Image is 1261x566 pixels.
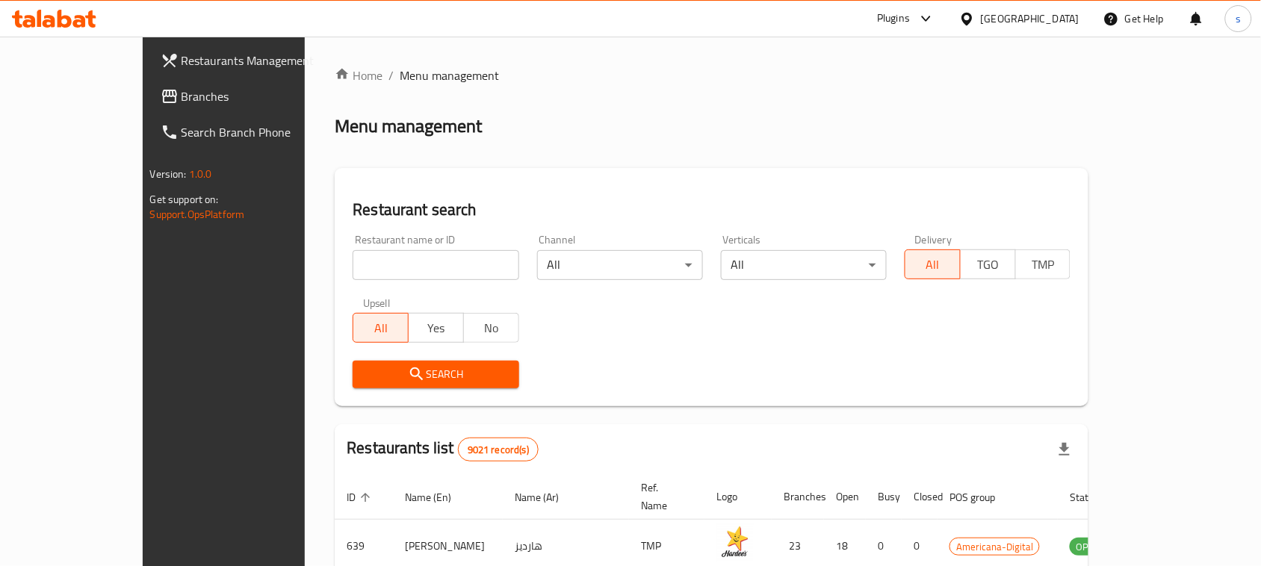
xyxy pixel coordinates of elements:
[400,66,499,84] span: Menu management
[335,66,382,84] a: Home
[1015,249,1071,279] button: TMP
[641,479,687,514] span: Ref. Name
[353,199,1071,221] h2: Restaurant search
[902,474,938,520] th: Closed
[335,114,482,138] h2: Menu management
[1070,488,1118,506] span: Status
[182,52,341,69] span: Restaurants Management
[365,365,506,384] span: Search
[363,298,391,308] label: Upsell
[150,205,245,224] a: Support.OpsPlatform
[949,488,1014,506] span: POS group
[866,474,902,520] th: Busy
[459,443,538,457] span: 9021 record(s)
[405,488,471,506] span: Name (En)
[458,438,539,461] div: Total records count
[772,474,824,520] th: Branches
[981,10,1079,27] div: [GEOGRAPHIC_DATA]
[877,10,910,28] div: Plugins
[463,313,519,343] button: No
[960,249,1016,279] button: TGO
[182,123,341,141] span: Search Branch Phone
[1236,10,1241,27] span: s
[353,361,518,388] button: Search
[1047,432,1082,467] div: Export file
[182,87,341,105] span: Branches
[824,474,866,520] th: Open
[470,317,513,339] span: No
[721,250,887,280] div: All
[911,254,955,276] span: All
[967,254,1010,276] span: TGO
[335,66,1088,84] nav: breadcrumb
[149,78,353,114] a: Branches
[704,474,772,520] th: Logo
[415,317,458,339] span: Yes
[149,43,353,78] a: Restaurants Management
[150,190,219,209] span: Get support on:
[353,250,518,280] input: Search for restaurant name or ID..
[905,249,961,279] button: All
[189,164,212,184] span: 1.0.0
[408,313,464,343] button: Yes
[150,164,187,184] span: Version:
[359,317,403,339] span: All
[388,66,394,84] li: /
[915,234,952,245] label: Delivery
[950,538,1039,556] span: Americana-Digital
[347,488,375,506] span: ID
[515,488,578,506] span: Name (Ar)
[537,250,703,280] div: All
[1022,254,1065,276] span: TMP
[353,313,409,343] button: All
[347,437,539,461] h2: Restaurants list
[716,524,754,562] img: Hardee's
[1070,538,1106,556] span: OPEN
[1070,538,1106,556] div: OPEN
[149,114,353,150] a: Search Branch Phone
